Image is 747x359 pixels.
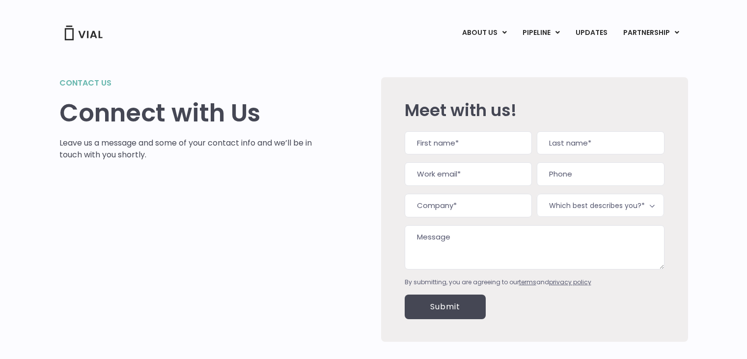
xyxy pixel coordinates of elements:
[615,25,687,41] a: PARTNERSHIPMenu Toggle
[537,194,664,217] span: Which best describes you?*
[405,131,532,155] input: First name*
[568,25,615,41] a: UPDATES
[537,162,664,186] input: Phone
[454,25,514,41] a: ABOUT USMenu Toggle
[405,162,532,186] input: Work email*
[59,99,312,127] h1: Connect with Us
[405,194,532,217] input: Company*
[549,278,591,286] a: privacy policy
[537,131,664,155] input: Last name*
[515,25,567,41] a: PIPELINEMenu Toggle
[64,26,103,40] img: Vial Logo
[405,295,486,319] input: Submit
[519,278,536,286] a: terms
[59,137,312,161] p: Leave us a message and some of your contact info and we’ll be in touch with you shortly.
[59,77,312,89] h2: Contact us
[405,278,664,287] div: By submitting, you are agreeing to our and
[405,101,664,120] h2: Meet with us!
